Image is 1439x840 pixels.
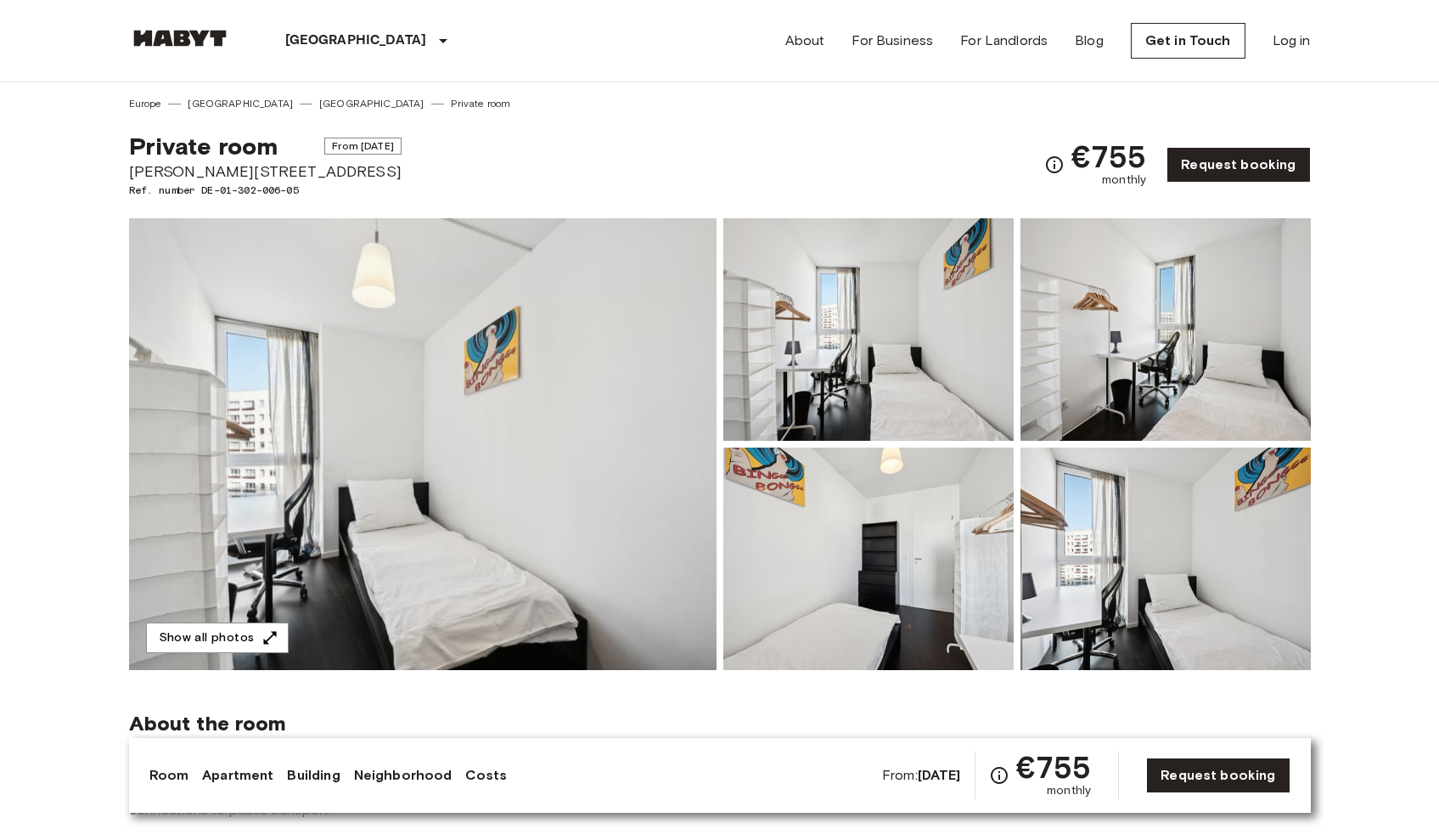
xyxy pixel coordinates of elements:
[1146,758,1290,793] a: Request booking
[465,765,507,786] a: Costs
[723,448,1014,670] img: Picture of unit DE-01-302-006-05
[149,765,189,786] a: Room
[1047,782,1091,799] span: monthly
[989,765,1009,786] svg: Check cost overview for full price breakdown. Please note that discounts apply to new joiners onl...
[319,96,424,111] a: [GEOGRAPHIC_DATA]
[1016,752,1092,782] span: €755
[287,765,340,786] a: Building
[129,132,278,161] span: Private room
[129,711,1311,736] span: About the room
[354,765,452,786] a: Neighborhood
[1102,172,1146,189] span: monthly
[324,138,402,155] span: From [DATE]
[285,31,427,51] p: [GEOGRAPHIC_DATA]
[960,31,1048,51] a: For Landlords
[1131,23,1245,59] a: Get in Touch
[852,31,933,51] a: For Business
[451,96,511,111] a: Private room
[146,623,289,654] button: Show all photos
[723,218,1014,441] img: Picture of unit DE-01-302-006-05
[129,30,231,47] img: Habyt
[129,96,162,111] a: Europe
[188,96,293,111] a: [GEOGRAPHIC_DATA]
[918,767,961,783] b: [DATE]
[1020,218,1311,441] img: Picture of unit DE-01-302-006-05
[129,183,402,198] span: Ref. number DE-01-302-006-05
[1075,31,1104,51] a: Blog
[785,31,825,51] a: About
[1044,155,1065,175] svg: Check cost overview for full price breakdown. Please note that discounts apply to new joiners onl...
[1071,141,1147,172] span: €755
[202,765,273,786] a: Apartment
[1020,448,1311,670] img: Picture of unit DE-01-302-006-05
[129,161,402,183] span: [PERSON_NAME][STREET_ADDRESS]
[1273,31,1311,51] a: Log in
[882,766,961,785] span: From:
[129,218,717,670] img: Marketing picture of unit DE-01-302-006-05
[1166,147,1310,183] a: Request booking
